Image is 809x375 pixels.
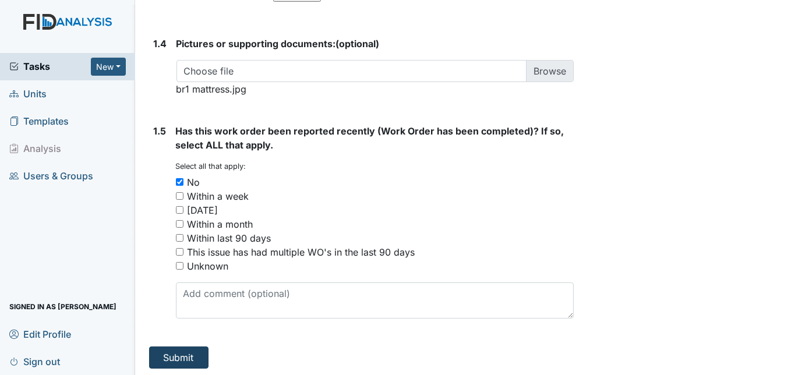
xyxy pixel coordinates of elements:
[176,178,183,186] input: No
[188,231,271,245] div: Within last 90 days
[176,234,183,242] input: Within last 90 days
[154,124,167,138] label: 1.5
[9,112,69,130] span: Templates
[188,203,218,217] div: [DATE]
[188,175,200,189] div: No
[9,59,91,73] a: Tasks
[176,192,183,200] input: Within a week
[91,58,126,76] button: New
[176,206,183,214] input: [DATE]
[176,220,183,228] input: Within a month
[188,259,229,273] div: Unknown
[176,248,183,256] input: This issue has had multiple WO's in the last 90 days
[176,162,246,171] small: Select all that apply:
[9,325,71,343] span: Edit Profile
[176,262,183,270] input: Unknown
[154,37,167,51] label: 1.4
[188,245,415,259] div: This issue has had multiple WO's in the last 90 days
[9,167,93,185] span: Users & Groups
[188,217,253,231] div: Within a month
[9,298,116,316] span: Signed in as [PERSON_NAME]
[9,85,47,103] span: Units
[176,125,564,151] span: Has this work order been reported recently (Work Order has been completed)? If so, select ALL tha...
[176,83,247,95] span: br1 mattress.jpg
[188,189,249,203] div: Within a week
[149,346,209,369] button: Submit
[176,38,336,49] span: Pictures or supporting documents:
[9,352,60,370] span: Sign out
[176,37,574,51] strong: (optional)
